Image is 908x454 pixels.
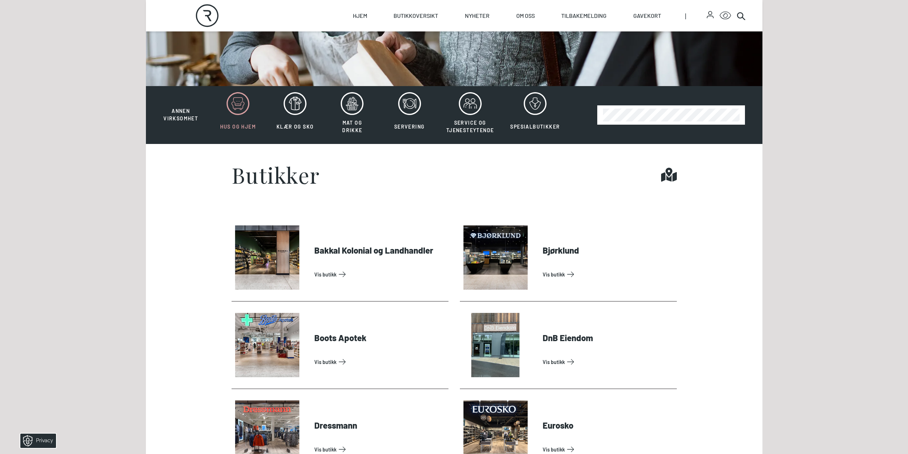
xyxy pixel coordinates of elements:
[543,269,674,280] a: Vis Butikk: Bjørklund
[510,124,560,130] span: Spesialbutikker
[543,356,674,368] a: Vis Butikk: DnB Eiendom
[382,92,437,138] button: Servering
[210,92,266,138] button: Hus og hjem
[314,356,446,368] a: Vis Butikk: Boots Apotek
[324,92,380,138] button: Mat og drikke
[446,120,494,133] span: Service og tjenesteytende
[220,124,256,130] span: Hus og hjem
[394,124,425,130] span: Servering
[232,164,320,185] h1: Butikker
[277,124,314,130] span: Klær og sko
[720,10,731,21] button: Open Accessibility Menu
[439,92,502,138] button: Service og tjenesteytende
[7,431,65,450] iframe: Manage Preferences
[342,120,362,133] span: Mat og drikke
[267,92,323,138] button: Klær og sko
[153,92,209,123] button: Annen virksomhet
[314,269,446,280] a: Vis Butikk: Bakkal Kolonial og Landhandler
[503,92,567,138] button: Spesialbutikker
[163,108,198,121] span: Annen virksomhet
